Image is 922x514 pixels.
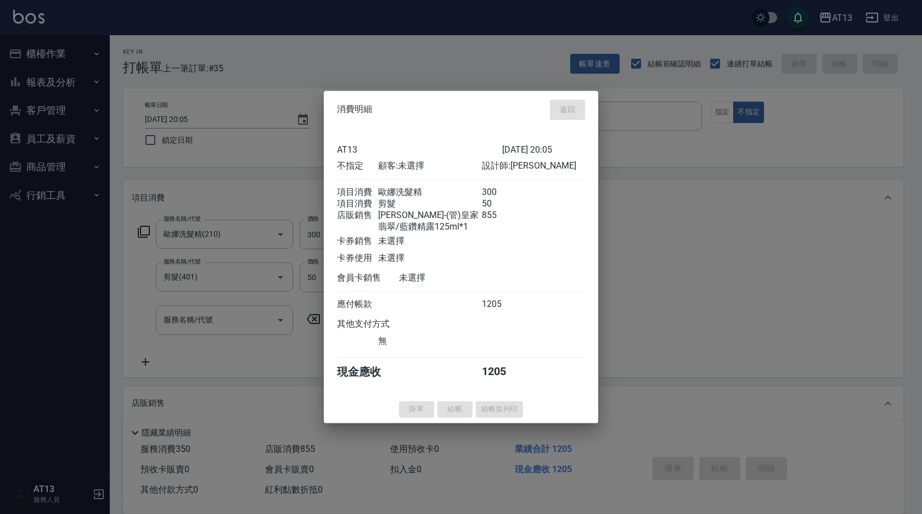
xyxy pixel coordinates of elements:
[337,319,420,330] div: 其他支付方式
[337,272,399,284] div: 會員卡銷售
[337,210,378,233] div: 店販銷售
[482,187,523,198] div: 300
[337,253,378,264] div: 卡券使用
[378,336,481,347] div: 無
[482,210,523,233] div: 855
[378,253,481,264] div: 未選擇
[378,198,481,210] div: 剪髮
[399,272,502,284] div: 未選擇
[337,236,378,247] div: 卡券銷售
[337,104,372,115] span: 消費明細
[337,144,502,155] div: AT13
[337,365,399,379] div: 現金應收
[337,160,378,172] div: 不指定
[482,198,523,210] div: 50
[337,299,378,310] div: 應付帳款
[482,299,523,310] div: 1205
[378,236,481,247] div: 未選擇
[502,144,585,155] div: [DATE] 20:05
[337,187,378,198] div: 項目消費
[482,160,585,172] div: 設計師: [PERSON_NAME]
[482,365,523,379] div: 1205
[378,187,481,198] div: 歐娜洗髮精
[337,198,378,210] div: 項目消費
[378,210,481,233] div: [PERSON_NAME]-(管)皇家翡翠/藍鑽精露125ml*1
[378,160,481,172] div: 顧客: 未選擇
